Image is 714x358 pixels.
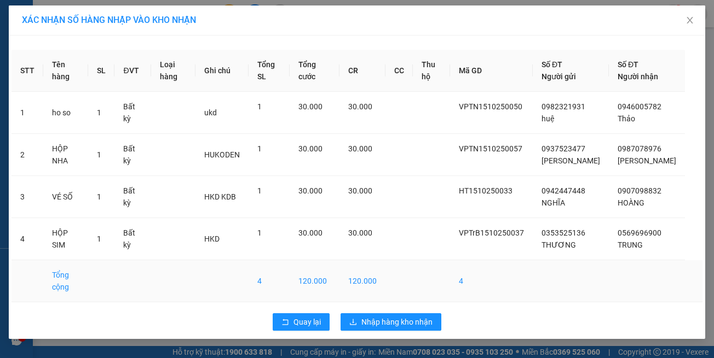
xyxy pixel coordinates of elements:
span: VPTN1510250050 [459,102,522,111]
span: 30.000 [348,228,372,237]
span: [PERSON_NAME] [618,156,676,165]
th: CR [339,50,385,92]
td: 120.000 [339,260,385,302]
button: Close [675,5,705,36]
td: VÉ SỐ [43,176,88,218]
span: huệ [542,114,554,123]
span: 1 [97,192,101,201]
td: 4 [11,218,43,260]
span: 01 Võ Văn Truyện, KP.1, Phường 2 [87,33,151,46]
span: 1 [257,228,262,237]
span: XÁC NHẬN SỐ HÀNG NHẬP VÀO KHO NHẬN [22,15,196,25]
th: Tên hàng [43,50,88,92]
td: Tổng cộng [43,260,88,302]
th: Tổng SL [249,50,290,92]
span: TRUNG [618,240,643,249]
span: rollback [281,318,289,327]
span: Thảo [618,114,635,123]
td: 4 [249,260,290,302]
span: In ngày: [3,79,67,86]
span: 30.000 [348,102,372,111]
th: SL [88,50,114,92]
span: 30.000 [298,228,323,237]
strong: ĐỒNG PHƯỚC [87,6,150,15]
span: 1 [97,108,101,117]
span: 1 [257,144,262,153]
th: Mã GD [450,50,533,92]
td: Bất kỳ [114,92,151,134]
span: 30.000 [298,186,323,195]
span: 1 [97,234,101,243]
span: HKD KDB [204,192,236,201]
span: 0353525136 [542,228,585,237]
th: Ghi chú [195,50,249,92]
span: Số ĐT [618,60,638,69]
span: 30.000 [348,186,372,195]
span: Hotline: 19001152 [87,49,134,55]
span: ukd [204,108,217,117]
span: ----------------------------------------- [30,59,134,68]
span: close [686,16,694,25]
span: 30.000 [348,144,372,153]
td: 120.000 [290,260,340,302]
span: 1 [257,102,262,111]
button: downloadNhập hàng kho nhận [341,313,441,331]
td: 2 [11,134,43,176]
span: Người nhận [618,72,658,81]
th: STT [11,50,43,92]
span: 0982321931 [542,102,585,111]
td: HỘP SIM [43,218,88,260]
span: THƯƠNG [542,240,576,249]
td: 1 [11,92,43,134]
span: 1 [257,186,262,195]
span: 1 [97,150,101,159]
td: HỘP NHA [43,134,88,176]
span: [PERSON_NAME]: [3,71,119,77]
th: CC [385,50,413,92]
th: Tổng cước [290,50,340,92]
span: BPQ101510250113 [55,69,119,78]
span: VPTN1510250057 [459,144,522,153]
td: ho so [43,92,88,134]
span: 14:26:22 [DATE] [24,79,67,86]
span: HKD [204,234,220,243]
span: Người gửi [542,72,576,81]
td: Bất kỳ [114,134,151,176]
span: 0937523477 [542,144,585,153]
span: 0946005782 [618,102,661,111]
span: 0942447448 [542,186,585,195]
button: rollbackQuay lại [273,313,330,331]
th: Loại hàng [151,50,195,92]
span: HUKODEN [204,150,240,159]
span: Số ĐT [542,60,562,69]
span: Nhập hàng kho nhận [361,316,433,328]
td: 3 [11,176,43,218]
span: 30.000 [298,144,323,153]
span: HT1510250033 [459,186,513,195]
span: 0987078976 [618,144,661,153]
td: Bất kỳ [114,176,151,218]
span: Quay lại [293,316,321,328]
span: HOÀNG [618,198,644,207]
span: download [349,318,357,327]
span: VPTrB1510250037 [459,228,524,237]
td: 4 [450,260,533,302]
span: 30.000 [298,102,323,111]
img: logo [4,7,53,55]
span: 0569696900 [618,228,661,237]
span: Bến xe [GEOGRAPHIC_DATA] [87,17,147,31]
span: NGHĨA [542,198,565,207]
span: 0907098832 [618,186,661,195]
th: Thu hộ [413,50,450,92]
td: Bất kỳ [114,218,151,260]
th: ĐVT [114,50,151,92]
span: [PERSON_NAME] [542,156,600,165]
